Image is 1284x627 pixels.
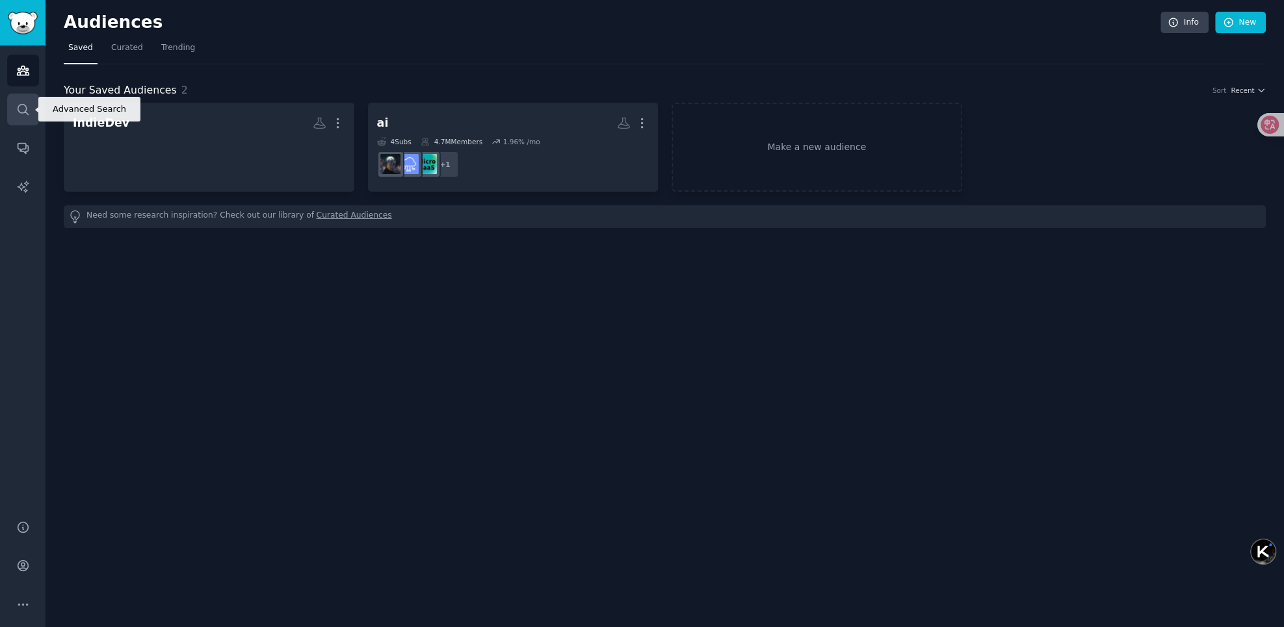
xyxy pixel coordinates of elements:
[1231,86,1266,95] button: Recent
[73,115,129,131] div: IndieDev
[68,42,93,54] span: Saved
[8,12,38,34] img: GummySearch logo
[111,42,143,54] span: Curated
[181,84,188,96] span: 2
[64,103,354,192] a: IndieDev
[161,42,195,54] span: Trending
[317,210,392,224] a: Curated Audiences
[64,205,1266,228] div: Need some research inspiration? Check out our library of
[107,38,148,64] a: Curated
[421,137,482,146] div: 4.7M Members
[672,103,962,192] a: Make a new audience
[64,12,1160,33] h2: Audiences
[64,38,98,64] a: Saved
[64,83,177,99] span: Your Saved Audiences
[503,137,540,146] div: 1.96 % /mo
[377,137,412,146] div: 4 Sub s
[368,103,659,192] a: ai4Subs4.7MMembers1.96% /mo+1microsaasSaaSsingularity
[417,154,437,174] img: microsaas
[377,115,389,131] div: ai
[1231,86,1254,95] span: Recent
[157,38,200,64] a: Trending
[1160,12,1209,34] a: Info
[380,154,400,174] img: singularity
[1215,12,1266,34] a: New
[1212,86,1227,95] div: Sort
[399,154,419,174] img: SaaS
[432,151,459,178] div: + 1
